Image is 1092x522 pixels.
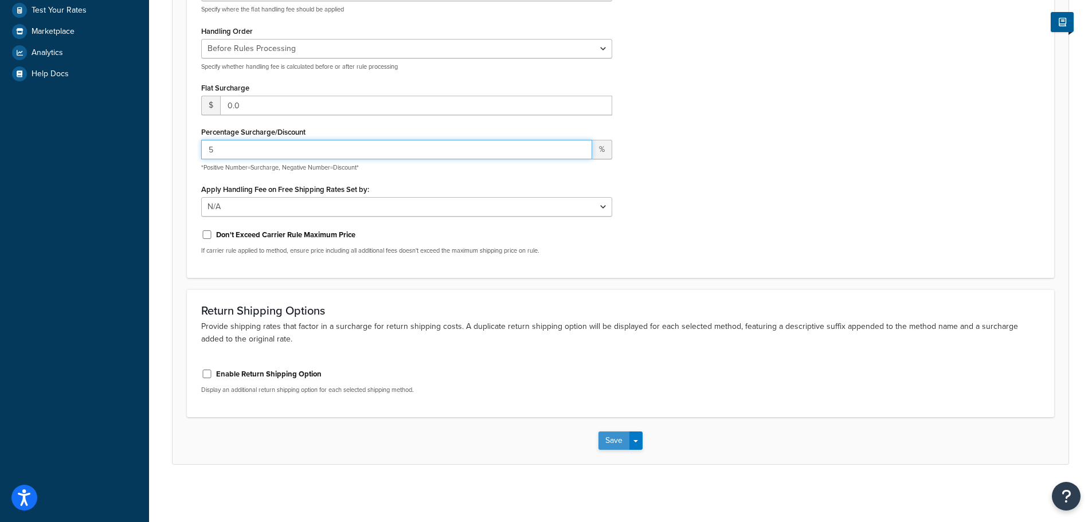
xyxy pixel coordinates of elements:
[216,230,355,240] label: Don't Exceed Carrier Rule Maximum Price
[201,304,1040,317] h3: Return Shipping Options
[201,84,249,92] label: Flat Surcharge
[32,48,63,58] span: Analytics
[1051,12,1074,32] button: Show Help Docs
[201,320,1040,346] p: Provide shipping rates that factor in a surcharge for return shipping costs. A duplicate return s...
[201,5,612,14] p: Specify where the flat handling fee should be applied
[201,128,306,136] label: Percentage Surcharge/Discount
[216,369,322,379] label: Enable Return Shipping Option
[201,27,253,36] label: Handling Order
[1052,482,1081,511] button: Open Resource Center
[9,21,140,42] a: Marketplace
[32,27,75,37] span: Marketplace
[32,6,87,15] span: Test Your Rates
[598,431,629,450] button: Save
[201,246,612,255] p: If carrier rule applied to method, ensure price including all additional fees doesn't exceed the ...
[9,42,140,63] a: Analytics
[9,64,140,84] a: Help Docs
[201,96,220,115] span: $
[592,140,612,159] span: %
[201,386,612,394] p: Display an additional return shipping option for each selected shipping method.
[201,163,612,172] p: *Positive Number=Surcharge, Negative Number=Discount*
[201,62,612,71] p: Specify whether handling fee is calculated before or after rule processing
[201,185,369,194] label: Apply Handling Fee on Free Shipping Rates Set by:
[32,69,69,79] span: Help Docs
